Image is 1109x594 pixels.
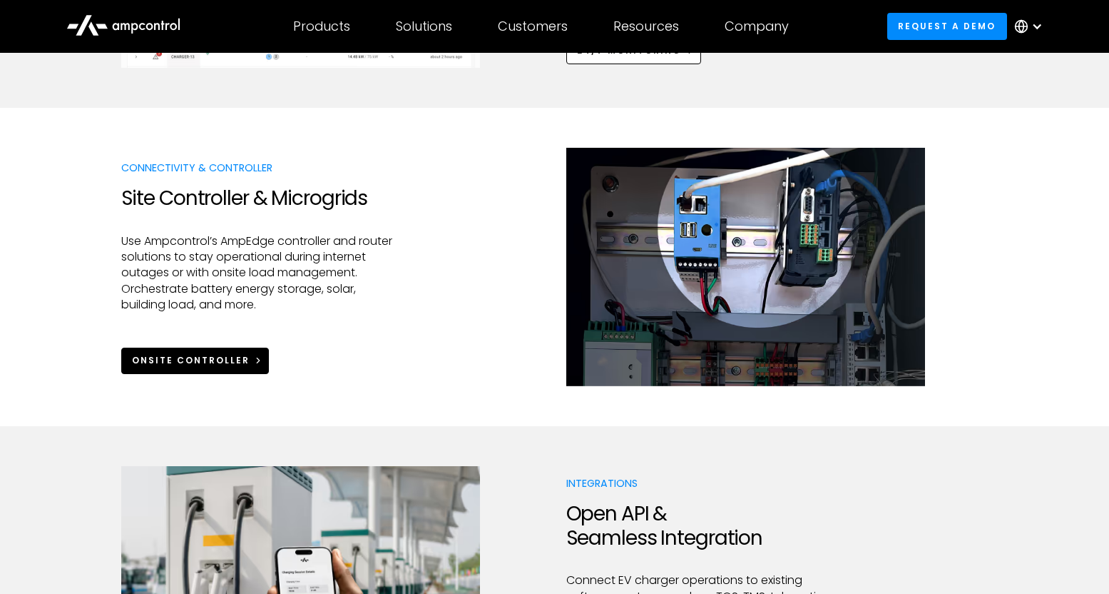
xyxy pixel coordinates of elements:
div: Onsite Controller [132,354,250,367]
div: Customers [498,19,568,34]
div: Solutions [396,19,452,34]
div: Company [725,19,789,34]
h2: Open API & Seamless Integration [566,502,841,550]
p: Integrations [566,476,841,490]
a: Request a demo [887,13,1007,39]
div: Products [293,19,350,34]
p: Connectivity & Controller [121,161,396,175]
h2: Site Controller & Microgrids [121,186,396,211]
div: Resources [613,19,679,34]
img: AmpEdge onsite controller for EV charging load management [566,148,925,386]
a: Onsite Controller [121,348,270,374]
p: Use Ampcontrol’s AmpEdge controller and router solutions to stay operational during internet outa... [121,233,396,313]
